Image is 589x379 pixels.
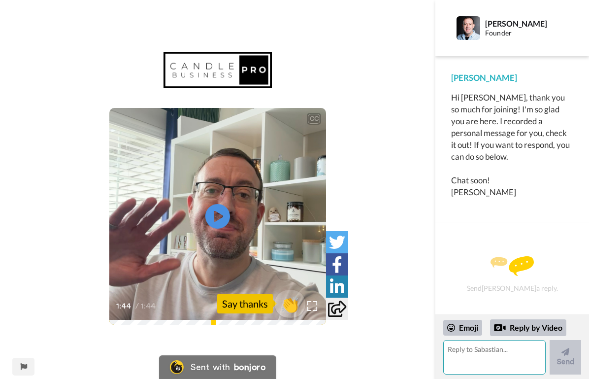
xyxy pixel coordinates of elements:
[307,301,317,311] img: Full screen
[550,340,581,375] button: Send
[191,363,230,372] div: Sent with
[443,320,482,336] div: Emoji
[485,29,562,37] div: Founder
[234,363,265,372] div: bonjoro
[457,16,480,40] img: Profile Image
[116,300,133,312] span: 1:44
[491,256,534,276] img: message.svg
[308,114,320,124] div: CC
[275,294,306,313] span: 👏
[164,52,272,88] img: 9aefe4cc-4b29-4801-a19d-251c59b91866
[494,322,506,334] div: Reply by Video
[170,360,184,374] img: Bonjoro Logo
[485,19,562,28] div: [PERSON_NAME]
[141,300,158,312] span: 1:44
[449,240,576,310] div: Send [PERSON_NAME] a reply.
[451,92,573,198] div: Hi [PERSON_NAME], thank you so much for joining! I'm so glad you are here. I recorded a personal ...
[275,290,306,317] button: 👏
[159,355,276,379] a: Bonjoro LogoSent withbonjoro
[135,300,139,312] span: /
[451,72,573,84] div: [PERSON_NAME]
[217,294,273,313] div: Say thanks
[490,319,566,336] div: Reply by Video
